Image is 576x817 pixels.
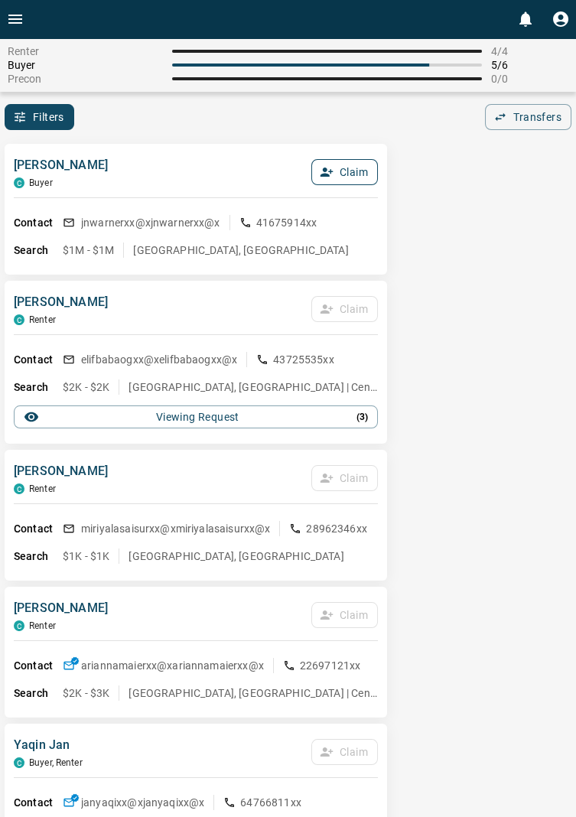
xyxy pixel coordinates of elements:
[14,352,63,368] p: Contact
[8,45,163,57] span: Renter
[14,757,24,768] div: condos.ca
[129,379,378,395] p: [GEOGRAPHIC_DATA], [GEOGRAPHIC_DATA] | Central
[14,156,108,174] p: [PERSON_NAME]
[8,59,163,71] span: Buyer
[81,795,204,810] p: janyaqixx@x janyaqixx@x
[14,620,24,631] div: condos.ca
[29,177,53,188] p: Buyer
[485,104,571,130] button: Transfers
[29,620,56,631] p: Renter
[14,548,63,565] p: Search
[29,314,56,325] p: Renter
[14,462,108,480] p: [PERSON_NAME]
[491,59,568,71] span: 5 / 6
[81,521,270,536] p: miriyalasaisurxx@x miriyalasaisurxx@x
[356,410,368,424] p: ( 3 )
[14,795,63,811] p: Contact
[14,215,63,231] p: Contact
[129,685,378,701] p: [GEOGRAPHIC_DATA], [GEOGRAPHIC_DATA] | Central
[273,352,334,367] p: 43725535xx
[14,405,378,428] button: Viewing Request(3)
[14,379,63,395] p: Search
[14,314,24,325] div: condos.ca
[81,352,237,367] p: elifbabaogxx@x elifbabaogxx@x
[133,242,348,258] p: [GEOGRAPHIC_DATA], [GEOGRAPHIC_DATA]
[14,483,24,494] div: condos.ca
[14,685,63,701] p: Search
[300,658,361,673] p: 22697121xx
[14,293,108,311] p: [PERSON_NAME]
[14,242,63,259] p: Search
[29,483,56,494] p: Renter
[63,685,109,701] p: $2K - $3K
[63,242,114,258] p: $1M - $1M
[545,4,576,34] button: Profile
[81,658,264,673] p: ariannamaierxx@x ariannamaierxx@x
[14,521,63,537] p: Contact
[8,73,163,85] span: Precon
[306,521,367,536] p: 28962346xx
[240,795,301,810] p: 64766811xx
[14,736,83,754] p: Yaqin Jan
[81,215,220,230] p: jnwarnerxx@x jnwarnerxx@x
[14,658,63,674] p: Contact
[14,599,108,617] p: [PERSON_NAME]
[63,379,109,395] p: $2K - $2K
[14,177,24,188] div: condos.ca
[24,409,368,425] div: Viewing Request
[63,548,109,564] p: $1K - $1K
[29,757,83,768] p: Buyer, Renter
[129,548,343,564] p: [GEOGRAPHIC_DATA], [GEOGRAPHIC_DATA]
[491,45,568,57] span: 4 / 4
[256,215,317,230] p: 41675914xx
[5,104,74,130] button: Filters
[491,73,568,85] span: 0 / 0
[311,159,378,185] button: Claim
